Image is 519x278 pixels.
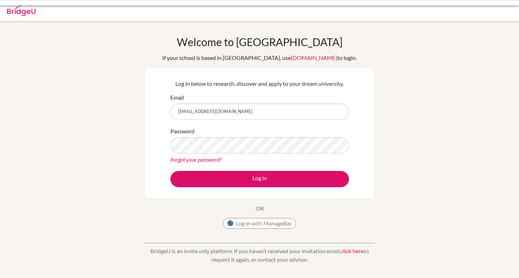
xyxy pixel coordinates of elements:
h1: Welcome to [GEOGRAPHIC_DATA] [177,35,343,48]
div: If your school is based in [GEOGRAPHIC_DATA], use to login. [162,54,357,62]
p: OR [256,204,264,213]
a: Forgot your password? [170,156,222,163]
button: Log in [170,171,349,187]
label: Email [170,93,184,102]
label: Password [170,127,195,135]
img: Bridge-U [7,5,35,16]
button: Log in with ManageBac [223,218,296,229]
p: Log in below to research, discover and apply to your dream university. [170,79,349,88]
a: [DOMAIN_NAME] [291,54,337,61]
p: BridgeU is an invite only platform. If you haven’t received your invitation email, to request it ... [144,247,375,264]
a: click here [341,248,364,254]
